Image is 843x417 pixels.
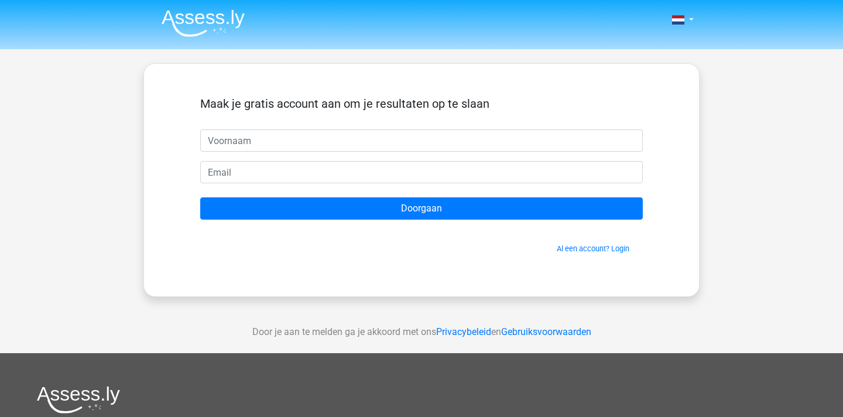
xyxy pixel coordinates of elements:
input: Voornaam [200,129,643,152]
input: Email [200,161,643,183]
a: Gebruiksvoorwaarden [501,326,591,337]
a: Privacybeleid [436,326,491,337]
img: Assessly logo [37,386,120,413]
img: Assessly [162,9,245,37]
input: Doorgaan [200,197,643,220]
a: Al een account? Login [557,244,629,253]
h5: Maak je gratis account aan om je resultaten op te slaan [200,97,643,111]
